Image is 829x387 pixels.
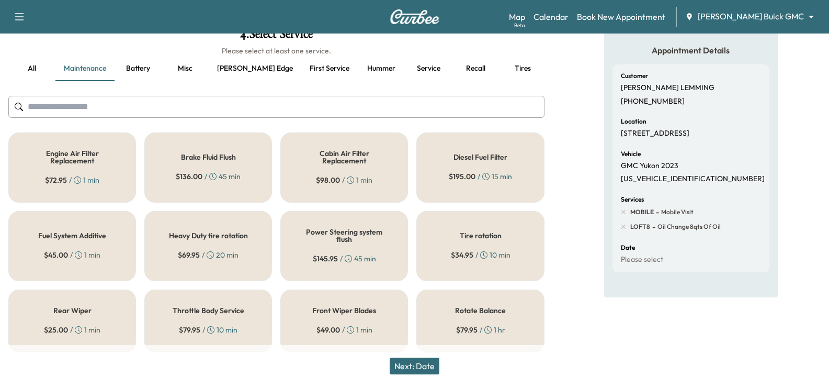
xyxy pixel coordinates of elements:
[8,56,544,81] div: basic tabs example
[577,10,665,23] a: Book New Appointment
[162,56,209,81] button: Misc
[630,223,650,231] span: LOFT8
[456,325,505,335] div: / 1 hr
[44,325,100,335] div: / 1 min
[38,232,106,239] h5: Fuel System Additive
[176,171,241,182] div: / 45 min
[312,307,376,314] h5: Front Wiper Blades
[316,325,340,335] span: $ 49.00
[621,161,678,171] p: GMC Yukon 2023
[26,150,119,164] h5: Engine Air Filter Replacement
[301,56,358,81] button: First service
[655,223,721,231] span: Oil Change 8qts of oil
[456,325,478,335] span: $ 79.95
[499,56,546,81] button: Tires
[298,150,391,164] h5: Cabin Air Filter Replacement
[169,232,248,239] h5: Heavy Duty tire rotation
[621,255,663,264] p: Please select
[654,207,659,217] span: -
[53,307,92,314] h5: Rear Wiper
[451,250,510,260] div: / 10 min
[179,325,237,335] div: / 10 min
[209,56,301,81] button: [PERSON_NAME] edge
[173,307,244,314] h5: Throttle Body Service
[621,129,689,138] p: [STREET_ADDRESS]
[698,10,804,23] span: [PERSON_NAME] Buick GMC
[621,97,685,106] p: [PHONE_NUMBER]
[316,175,372,185] div: / 1 min
[659,208,694,216] span: Mobile Visit
[449,171,512,182] div: / 15 min
[181,153,236,161] h5: Brake Fluid Flush
[514,21,525,29] div: Beta
[298,228,391,243] h5: Power Steering system flush
[313,253,376,264] div: / 45 min
[44,250,68,260] span: $ 45.00
[452,56,499,81] button: Recall
[621,118,646,125] h6: Location
[8,28,544,46] h1: 4 . Select Service
[313,253,338,264] span: $ 145.95
[55,56,115,81] button: Maintenance
[621,196,644,203] h6: Services
[453,153,507,161] h5: Diesel Fuel Filter
[358,56,405,81] button: Hummer
[533,10,569,23] a: Calendar
[650,222,655,232] span: -
[460,232,502,239] h5: Tire rotation
[316,325,372,335] div: / 1 min
[612,45,769,56] h5: Appointment Details
[621,245,635,251] h6: Date
[176,171,202,182] span: $ 136.00
[45,175,67,185] span: $ 72.95
[621,151,641,157] h6: Vehicle
[390,358,439,374] button: Next: Date
[178,250,200,260] span: $ 69.95
[621,73,648,79] h6: Customer
[621,174,765,184] p: [US_VEHICLE_IDENTIFICATION_NUMBER]
[405,56,452,81] button: Service
[509,10,525,23] a: MapBeta
[115,56,162,81] button: Battery
[178,250,239,260] div: / 20 min
[390,9,440,24] img: Curbee Logo
[451,250,473,260] span: $ 34.95
[179,325,200,335] span: $ 79.95
[44,250,100,260] div: / 1 min
[630,208,654,216] span: MOBILE
[8,56,55,81] button: all
[316,175,340,185] span: $ 98.00
[44,325,68,335] span: $ 25.00
[45,175,99,185] div: / 1 min
[8,46,544,56] h6: Please select at least one service.
[621,83,714,93] p: [PERSON_NAME] LEMMING
[455,307,506,314] h5: Rotate Balance
[449,171,475,182] span: $ 195.00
